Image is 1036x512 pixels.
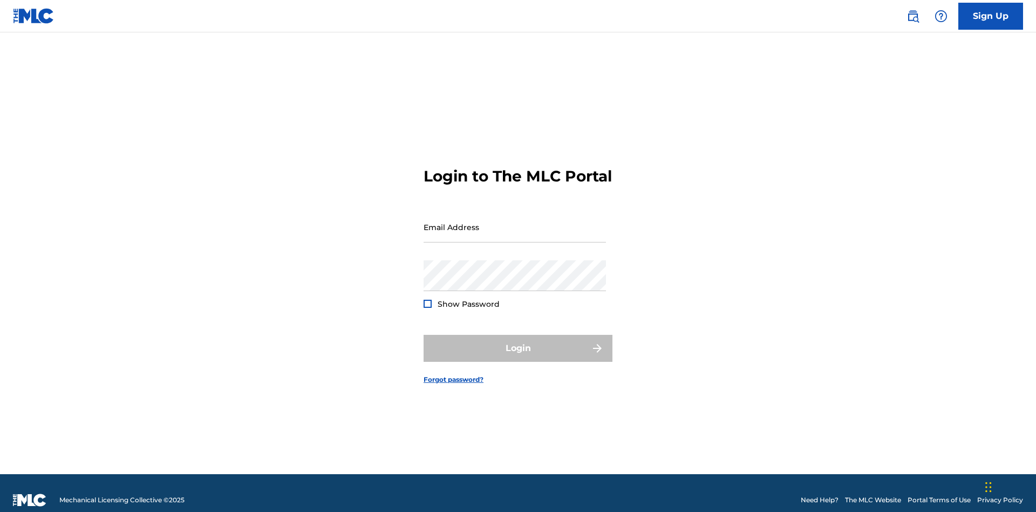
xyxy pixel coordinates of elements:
[801,495,839,505] a: Need Help?
[424,167,612,186] h3: Login to The MLC Portal
[438,299,500,309] span: Show Password
[930,5,952,27] div: Help
[982,460,1036,512] iframe: Chat Widget
[13,8,54,24] img: MLC Logo
[845,495,901,505] a: The MLC Website
[59,495,185,505] span: Mechanical Licensing Collective © 2025
[958,3,1023,30] a: Sign Up
[908,495,971,505] a: Portal Terms of Use
[424,375,483,385] a: Forgot password?
[902,5,924,27] a: Public Search
[935,10,948,23] img: help
[13,494,46,507] img: logo
[985,471,992,503] div: Drag
[906,10,919,23] img: search
[977,495,1023,505] a: Privacy Policy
